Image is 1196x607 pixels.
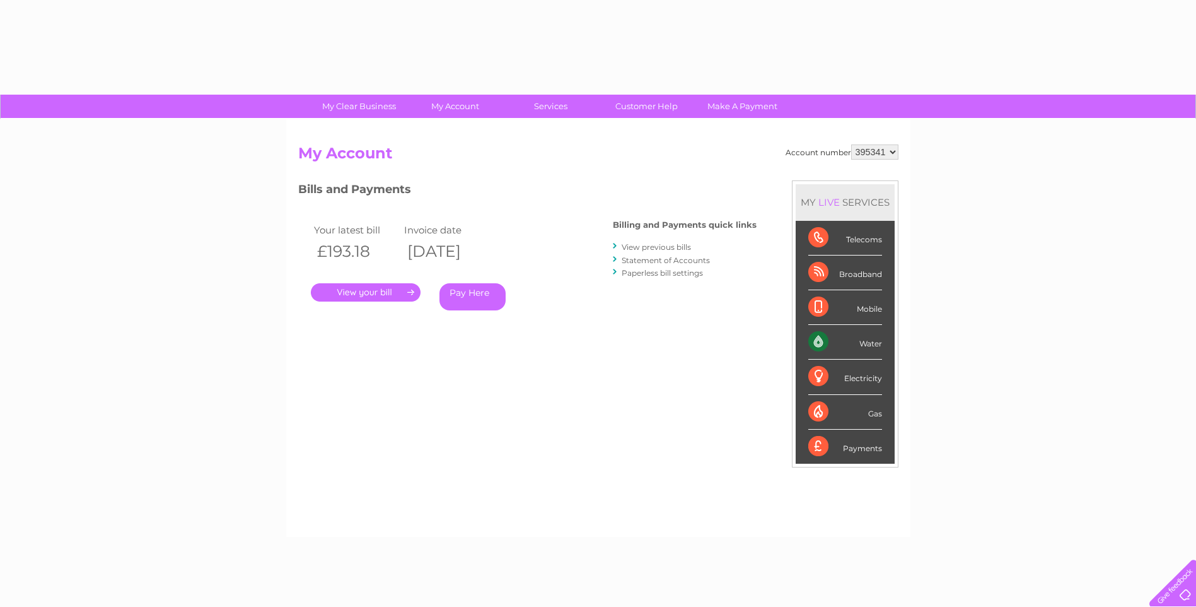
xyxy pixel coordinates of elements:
[311,221,402,239] td: Your latest bill
[808,221,882,256] div: Telecoms
[403,95,507,118] a: My Account
[613,220,757,230] h4: Billing and Payments quick links
[307,95,411,118] a: My Clear Business
[311,283,421,302] a: .
[622,242,691,252] a: View previous bills
[439,283,506,310] a: Pay Here
[808,256,882,290] div: Broadband
[816,196,842,208] div: LIVE
[298,144,898,168] h2: My Account
[298,180,757,203] h3: Bills and Payments
[401,221,492,239] td: Invoice date
[808,325,882,360] div: Water
[622,268,703,278] a: Paperless bill settings
[311,239,402,264] th: £193.18
[796,184,895,220] div: MY SERVICES
[690,95,794,118] a: Make A Payment
[401,239,492,264] th: [DATE]
[622,256,710,265] a: Statement of Accounts
[808,430,882,464] div: Payments
[808,395,882,430] div: Gas
[808,360,882,394] div: Electricity
[786,144,898,160] div: Account number
[808,290,882,325] div: Mobile
[499,95,603,118] a: Services
[595,95,699,118] a: Customer Help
